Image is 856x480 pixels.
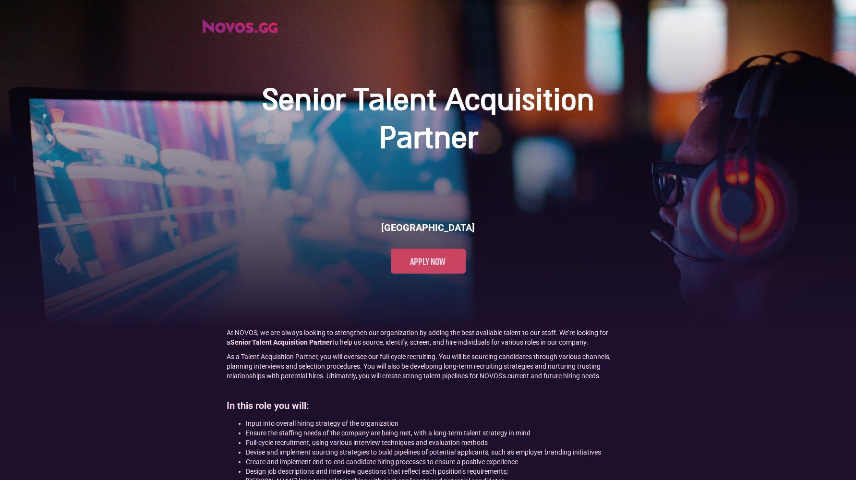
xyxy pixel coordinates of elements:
strong: In this role you will: [227,400,309,411]
p: As a Talent Acquisition Partner, you will oversee our full-cycle recruiting. You will be sourcing... [227,352,630,381]
h6: [GEOGRAPHIC_DATA] [381,221,475,234]
li: Input into overall hiring strategy of the organization [246,419,630,428]
li: Create and implement end-to-end candidate hiring processes to ensure a positive experience [246,457,630,467]
a: Apply now [391,249,466,274]
strong: Senior Talent Acquisition Partner [230,338,332,346]
li: Full-cycle recruitment, using various interview techniques and evaluation methods [246,438,630,447]
li: Devise and implement sourcing strategies to build pipelines of potential applicants, such as empl... [246,447,630,457]
h1: Senior Talent Acquisition Partner [236,83,620,158]
li: Ensure the staffing needs of the company are being met, with a long-term talent strategy in mind [246,428,630,438]
p: At NOVOS, we are always looking to strengthen our organization by adding the best available talen... [227,328,630,347]
li: Design job descriptions and interview questions that reflect each position’s requirements; [246,467,630,476]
